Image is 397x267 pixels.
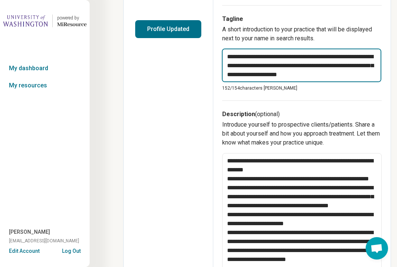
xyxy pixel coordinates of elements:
[366,237,388,260] div: Open chat
[9,247,40,255] button: Edit Account
[57,15,87,21] div: powered by
[222,110,382,119] h3: Description
[9,237,79,244] span: [EMAIL_ADDRESS][DOMAIN_NAME]
[3,12,48,30] img: University of Washington
[222,25,382,43] p: A short introduction to your practice that will be displayed next to your name in search results.
[62,247,81,253] button: Log Out
[3,12,87,30] a: University of Washingtonpowered by
[255,111,280,118] span: (optional)
[9,228,50,236] span: [PERSON_NAME]
[222,15,382,24] h3: Tagline
[222,85,382,91] p: 152/ 154 characters [PERSON_NAME]
[135,20,201,38] button: Profile Updated
[222,120,382,147] p: Introduce yourself to prospective clients/patients. Share a bit about yourself and how you approa...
